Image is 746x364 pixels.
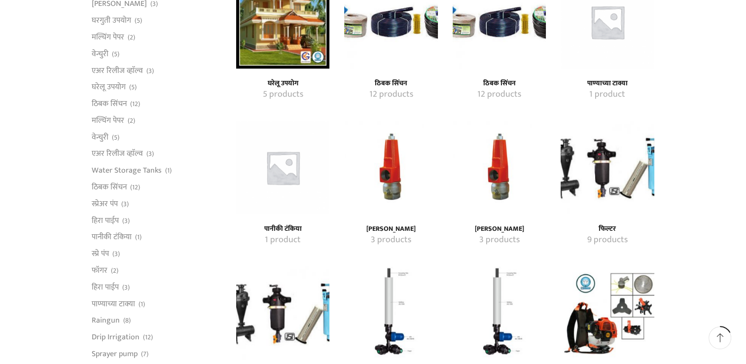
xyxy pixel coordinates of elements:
[369,88,413,101] mark: 12 products
[92,96,127,112] a: ठिबक सिंचन
[92,179,127,196] a: ठिबक सिंचन
[247,234,319,247] a: Visit product category पानीकी टंकिया
[247,79,319,88] h4: घरेलू उपयोग
[92,229,132,246] a: पानीकी टंकिया
[236,266,329,360] a: Visit product category फिल्टर
[561,266,654,360] a: Visit product category ब्रश कटर
[146,66,154,76] span: (3)
[122,283,130,292] span: (3)
[477,88,521,101] mark: 12 products
[571,225,643,233] a: Visit product category फिल्टर
[344,266,437,360] img: फॉगर
[92,29,124,46] a: मल्चिंग पेपर
[355,79,426,88] a: Visit product category ठिबक सिंचन
[112,49,119,59] span: (5)
[123,316,131,326] span: (8)
[92,112,124,129] a: मल्चिंग पेपर
[571,88,643,101] a: Visit product category पाण्याच्या टाक्या
[561,266,654,360] img: ब्रश कटर
[92,162,162,179] a: Water Storage Tanks
[571,79,643,88] a: Visit product category पाण्याच्या टाक्या
[236,121,329,214] a: Visit product category पानीकी टंकिया
[92,329,140,346] a: Drip Irrigation
[453,266,546,360] a: Visit product category फॉगर
[344,266,437,360] a: Visit product category फॉगर
[561,121,654,214] img: फिल्टर
[92,129,108,146] a: वेन्चुरी
[453,121,546,214] img: प्रेशर रिलीफ व्हाॅल्व
[112,249,120,259] span: (3)
[463,79,535,88] h4: ठिबक सिंचन
[463,225,535,233] a: Visit product category प्रेशर रिलीफ व्हाॅल्व
[463,88,535,101] a: Visit product category ठिबक सिंचन
[236,121,329,214] img: पानीकी टंकिया
[263,88,303,101] mark: 5 products
[355,234,426,247] a: Visit product category प्रेशर रिलीफ व्हाॅल्व
[165,166,172,176] span: (1)
[128,116,135,126] span: (2)
[589,88,625,101] mark: 1 product
[92,45,108,62] a: वेन्चुरी
[92,62,143,79] a: एअर रिलीज व्हाॅल्व
[571,225,643,233] h4: फिल्टर
[453,266,546,360] img: फॉगर
[453,121,546,214] a: Visit product category प्रेशर रिलीफ व्हाॅल्व
[92,12,131,29] a: घरगुती उपयोग
[463,79,535,88] a: Visit product category ठिबक सिंचन
[92,262,107,279] a: फॉगर
[571,79,643,88] h4: पाण्याच्या टाक्या
[141,349,148,359] span: (7)
[92,195,118,212] a: स्प्रेअर पंप
[129,82,137,92] span: (5)
[463,225,535,233] h4: [PERSON_NAME]
[92,312,120,329] a: Raingun
[236,266,329,360] img: फिल्टर
[92,295,135,312] a: पाण्याच्या टाक्या
[587,234,628,247] mark: 9 products
[265,234,301,247] mark: 1 product
[561,121,654,214] a: Visit product category फिल्टर
[135,232,142,242] span: (1)
[92,79,126,96] a: घरेलू उपयोग
[139,299,145,309] span: (1)
[479,234,519,247] mark: 3 products
[371,234,411,247] mark: 3 products
[92,279,119,295] a: हिरा पाईप
[122,216,130,226] span: (3)
[247,225,319,233] a: Visit product category पानीकी टंकिया
[121,199,129,209] span: (3)
[247,79,319,88] a: Visit product category घरेलू उपयोग
[112,133,119,143] span: (5)
[135,16,142,26] span: (5)
[130,182,140,192] span: (12)
[355,79,426,88] h4: ठिबक सिंचन
[128,33,135,42] span: (2)
[111,266,118,276] span: (2)
[92,212,119,229] a: हिरा पाईप
[463,234,535,247] a: Visit product category प्रेशर रिलीफ व्हाॅल्व
[344,121,437,214] img: प्रेशर रिलीफ व्हाॅल्व
[92,146,143,162] a: एअर रिलीज व्हाॅल्व
[146,149,154,159] span: (3)
[247,88,319,101] a: Visit product category घरेलू उपयोग
[92,246,109,262] a: स्प्रे पंप
[92,345,138,362] a: Sprayer pump
[344,121,437,214] a: Visit product category प्रेशर रिलीफ व्हाॅल्व
[571,234,643,247] a: Visit product category फिल्टर
[355,225,426,233] h4: [PERSON_NAME]
[355,225,426,233] a: Visit product category प्रेशर रिलीफ व्हाॅल्व
[143,332,153,342] span: (12)
[247,225,319,233] h4: पानीकी टंकिया
[355,88,426,101] a: Visit product category ठिबक सिंचन
[130,99,140,109] span: (12)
